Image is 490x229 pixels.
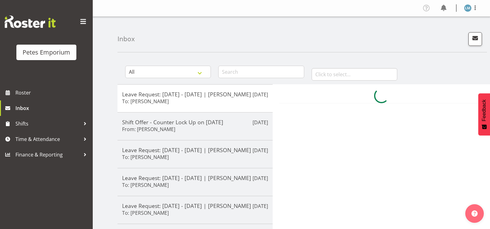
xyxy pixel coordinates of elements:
[253,119,268,126] p: [DATE]
[122,182,169,188] h6: To: [PERSON_NAME]
[122,119,268,126] h5: Shift Offer - Counter Lock Up on [DATE]
[471,210,478,217] img: help-xxl-2.png
[464,4,471,12] img: lianne-morete5410.jpg
[478,93,490,135] button: Feedback - Show survey
[117,35,135,42] h4: Inbox
[122,174,268,181] h5: Leave Request: [DATE] - [DATE] | [PERSON_NAME]
[253,202,268,210] p: [DATE]
[15,150,80,159] span: Finance & Reporting
[122,154,169,160] h6: To: [PERSON_NAME]
[122,91,268,98] h5: Leave Request: [DATE] - [DATE] | [PERSON_NAME]
[23,48,70,57] div: Petes Emporium
[481,99,487,121] span: Feedback
[253,147,268,154] p: [DATE]
[253,91,268,98] p: [DATE]
[15,103,90,113] span: Inbox
[15,88,90,97] span: Roster
[122,210,169,216] h6: To: [PERSON_NAME]
[122,98,169,104] h6: To: [PERSON_NAME]
[312,68,397,81] input: Click to select...
[122,202,268,209] h5: Leave Request: [DATE] - [DATE] | [PERSON_NAME]
[15,134,80,144] span: Time & Attendance
[5,15,56,28] img: Rosterit website logo
[15,119,80,128] span: Shifts
[218,66,304,78] input: Search
[253,174,268,182] p: [DATE]
[122,147,268,153] h5: Leave Request: [DATE] - [DATE] | [PERSON_NAME]
[122,126,175,132] h6: From: [PERSON_NAME]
